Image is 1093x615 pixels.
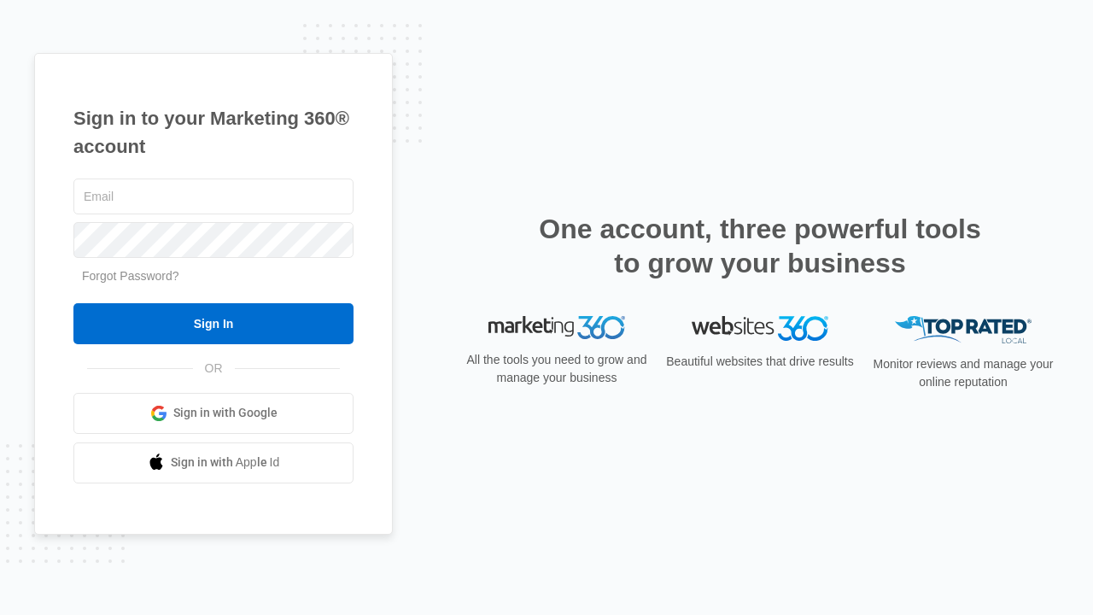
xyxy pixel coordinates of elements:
[193,360,235,378] span: OR
[692,316,828,341] img: Websites 360
[534,212,986,280] h2: One account, three powerful tools to grow your business
[73,303,354,344] input: Sign In
[868,355,1059,391] p: Monitor reviews and manage your online reputation
[895,316,1032,344] img: Top Rated Local
[73,393,354,434] a: Sign in with Google
[664,353,856,371] p: Beautiful websites that drive results
[171,454,280,471] span: Sign in with Apple Id
[82,269,179,283] a: Forgot Password?
[173,404,278,422] span: Sign in with Google
[73,179,354,214] input: Email
[461,351,652,387] p: All the tools you need to grow and manage your business
[488,316,625,340] img: Marketing 360
[73,104,354,161] h1: Sign in to your Marketing 360® account
[73,442,354,483] a: Sign in with Apple Id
